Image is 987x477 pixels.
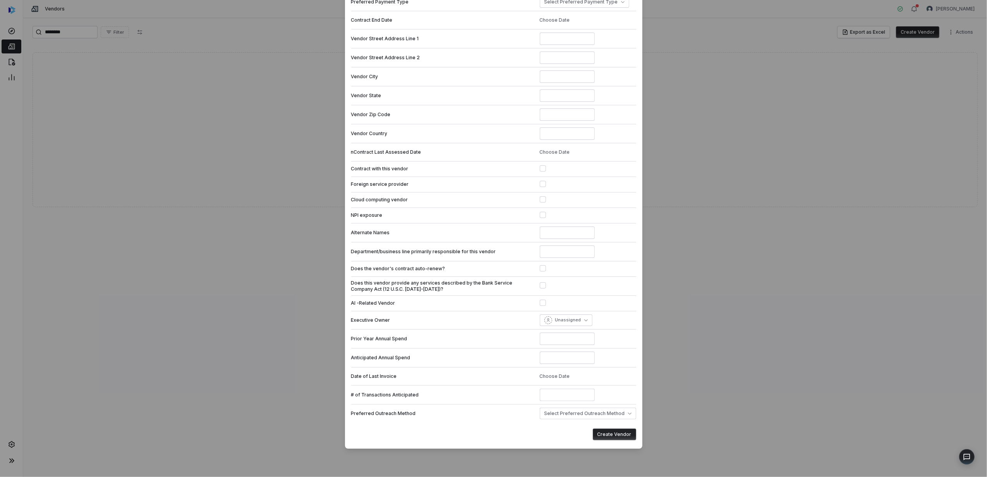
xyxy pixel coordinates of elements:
span: Unassigned [555,317,581,323]
label: Contract with this vendor [351,166,534,172]
button: Choose Date [537,12,572,28]
label: # of Transactions Anticipated [351,392,534,398]
label: Anticipated Annual Spend [351,355,534,361]
label: Alternate Names [351,230,534,236]
label: Contract End Date [351,17,534,23]
label: NPI exposure [351,212,534,218]
label: Cloud computing vendor [351,197,534,203]
label: Preferred Outreach Method [351,410,534,417]
label: Prior Year Annual Spend [351,336,534,342]
label: Vendor State [351,93,534,99]
label: Vendor Street Address Line 1 [351,36,534,42]
label: Date of Last Invoice [351,373,534,379]
label: AI -Related Vendor [351,300,534,306]
label: Vendor City [351,74,534,80]
label: Foreign service provider [351,181,534,187]
label: Does the vendor's contract auto-renew? [351,266,534,272]
button: Choose Date [537,368,572,384]
button: Create Vendor [593,429,636,440]
label: nContract Last Assessed Date [351,149,534,155]
label: Vendor Zip Code [351,112,534,118]
label: Executive Owner [351,317,534,323]
label: Does this vendor provide any services described by the Bank Service Company Act (12 U.S.C. [DATE]... [351,280,534,292]
label: Department/business line primarily responsible for this vendor [351,249,534,255]
button: Choose Date [537,144,572,160]
label: Vendor Street Address Line 2 [351,55,534,61]
label: Vendor Country [351,130,534,137]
